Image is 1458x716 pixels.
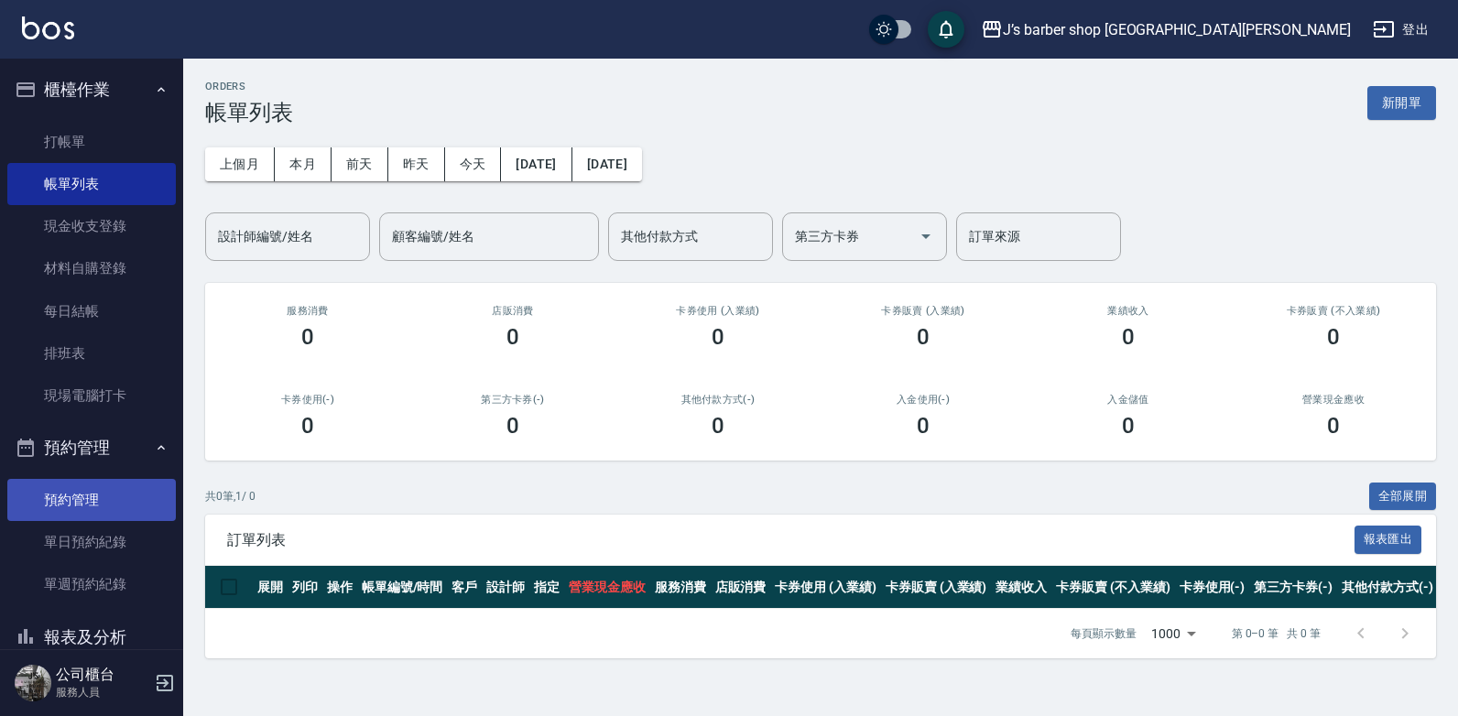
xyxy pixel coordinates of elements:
[881,566,992,609] th: 卡券販賣 (入業績)
[7,66,176,114] button: 櫃檯作業
[650,566,711,609] th: 服務消費
[227,394,388,406] h2: 卡券使用(-)
[388,147,445,181] button: 昨天
[205,147,275,181] button: 上個月
[432,394,593,406] h2: 第三方卡券(-)
[1144,609,1202,658] div: 1000
[711,566,771,609] th: 店販消費
[227,531,1355,549] span: 訂單列表
[7,479,176,521] a: 預約管理
[1355,530,1422,548] a: 報表匯出
[301,324,314,350] h3: 0
[991,566,1051,609] th: 業績收入
[447,566,482,609] th: 客戶
[1048,305,1209,317] h2: 業績收入
[432,305,593,317] h2: 店販消費
[322,566,357,609] th: 操作
[227,305,388,317] h3: 服務消費
[445,147,502,181] button: 今天
[974,11,1358,49] button: J’s barber shop [GEOGRAPHIC_DATA][PERSON_NAME]
[928,11,964,48] button: save
[7,613,176,661] button: 報表及分析
[529,566,564,609] th: 指定
[205,81,293,92] h2: ORDERS
[482,566,529,609] th: 設計師
[917,413,930,439] h3: 0
[1175,566,1250,609] th: 卡券使用(-)
[506,413,519,439] h3: 0
[7,121,176,163] a: 打帳單
[1366,13,1436,47] button: 登出
[56,666,149,684] h5: 公司櫃台
[275,147,332,181] button: 本月
[712,324,724,350] h3: 0
[1249,566,1337,609] th: 第三方卡券(-)
[7,247,176,289] a: 材料自購登錄
[1003,18,1351,41] div: J’s barber shop [GEOGRAPHIC_DATA][PERSON_NAME]
[843,305,1004,317] h2: 卡券販賣 (入業績)
[1232,625,1321,642] p: 第 0–0 筆 共 0 筆
[205,100,293,125] h3: 帳單列表
[15,665,51,701] img: Person
[637,305,799,317] h2: 卡券使用 (入業績)
[1253,305,1414,317] h2: 卡券販賣 (不入業績)
[205,488,256,504] p: 共 0 筆, 1 / 0
[332,147,388,181] button: 前天
[637,394,799,406] h2: 其他付款方式(-)
[1122,413,1135,439] h3: 0
[7,424,176,472] button: 預約管理
[7,290,176,332] a: 每日結帳
[501,147,571,181] button: [DATE]
[712,413,724,439] h3: 0
[1253,394,1414,406] h2: 營業現金應收
[253,566,288,609] th: 展開
[1051,566,1174,609] th: 卡券販賣 (不入業績)
[22,16,74,39] img: Logo
[770,566,881,609] th: 卡券使用 (入業績)
[7,332,176,374] a: 排班表
[7,374,176,417] a: 現場電腦打卡
[56,684,149,700] p: 服務人員
[301,413,314,439] h3: 0
[572,147,642,181] button: [DATE]
[1367,86,1436,120] button: 新開單
[843,394,1004,406] h2: 入金使用(-)
[7,521,176,563] a: 單日預約紀錄
[911,222,941,251] button: Open
[1337,566,1438,609] th: 其他付款方式(-)
[288,566,322,609] th: 列印
[1122,324,1135,350] h3: 0
[564,566,650,609] th: 營業現金應收
[7,563,176,605] a: 單週預約紀錄
[1369,483,1437,511] button: 全部展開
[1048,394,1209,406] h2: 入金儲值
[1327,324,1340,350] h3: 0
[1355,526,1422,554] button: 報表匯出
[506,324,519,350] h3: 0
[357,566,448,609] th: 帳單編號/時間
[1327,413,1340,439] h3: 0
[7,205,176,247] a: 現金收支登錄
[917,324,930,350] h3: 0
[1071,625,1137,642] p: 每頁顯示數量
[7,163,176,205] a: 帳單列表
[1367,93,1436,111] a: 新開單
